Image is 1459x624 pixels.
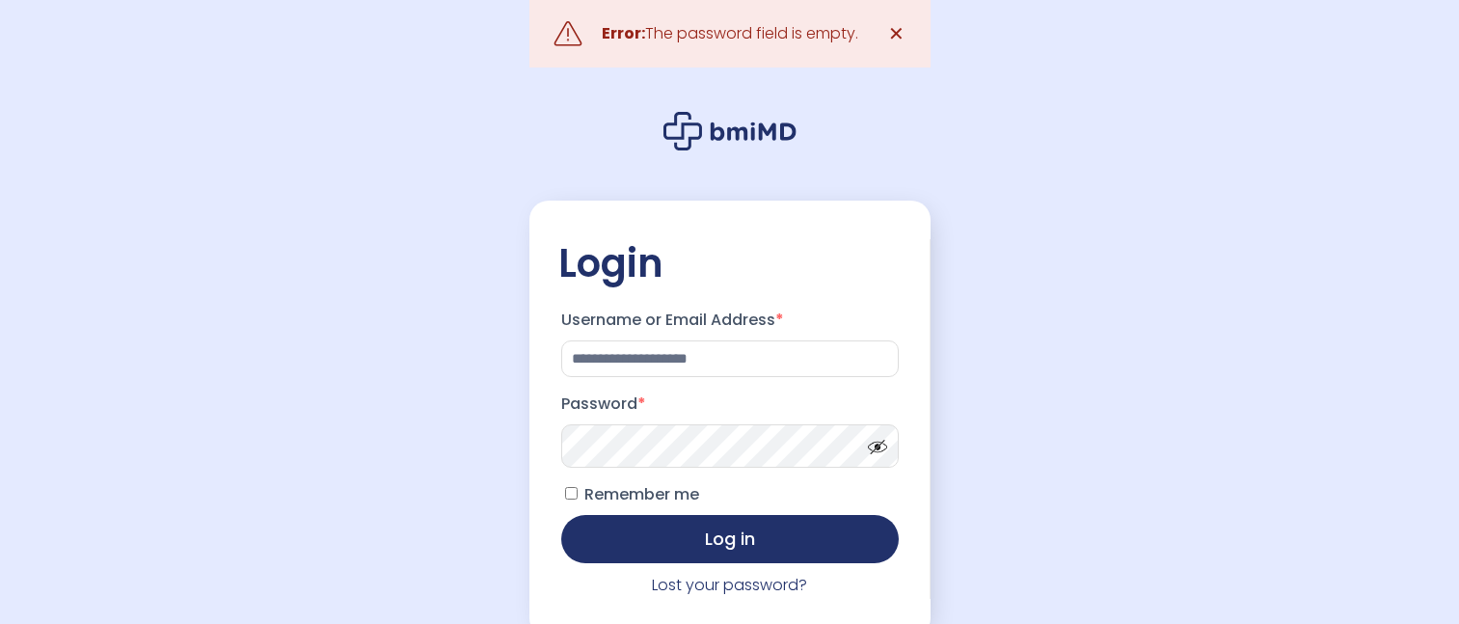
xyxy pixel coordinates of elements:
[584,483,699,505] span: Remember me
[561,305,899,336] label: Username or Email Address
[888,20,905,47] span: ✕
[565,487,578,500] input: Remember me
[878,14,916,53] a: ✕
[602,20,858,47] div: The password field is empty.
[561,515,899,563] button: Log in
[602,22,645,44] strong: Error:
[558,239,902,287] h2: Login
[652,574,807,596] a: Lost your password?
[561,389,899,420] label: Password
